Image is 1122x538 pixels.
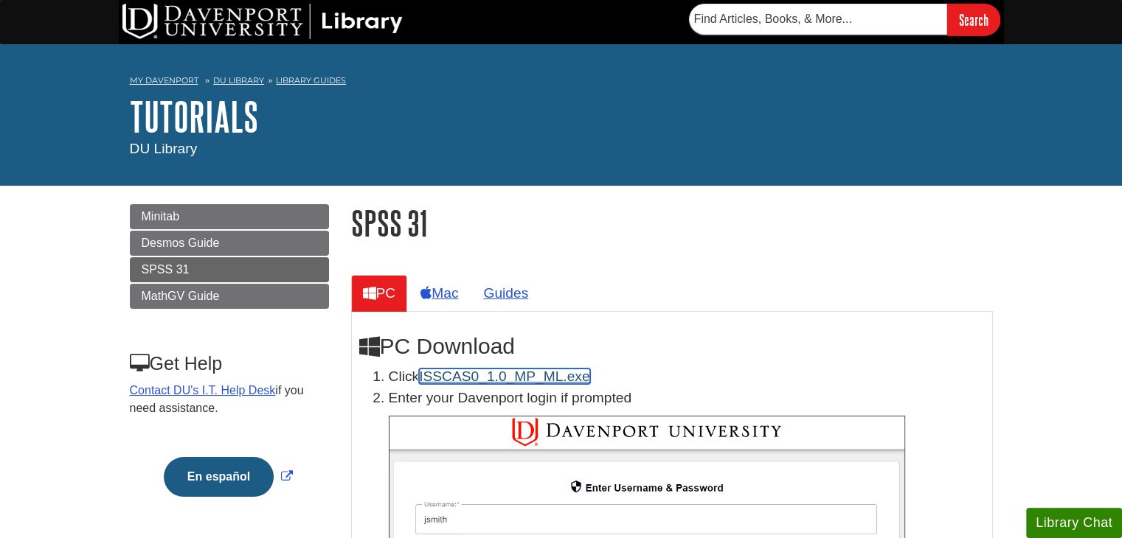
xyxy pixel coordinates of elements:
[689,4,1000,35] form: Searches DU Library's articles, books, and more
[1026,508,1122,538] button: Library Chat
[471,275,540,311] a: Guides
[142,263,190,276] span: SPSS 31
[419,368,589,384] a: Download opens in new window
[130,284,329,309] a: MathGV Guide
[130,94,258,139] a: Tutorials
[142,210,180,223] span: Minitab
[160,470,297,483] a: Link opens in new window
[389,366,985,388] li: Click
[351,204,993,242] h1: SPSS 31
[359,334,985,359] h2: PC Download
[130,231,329,256] a: Desmos Guide
[351,275,408,311] a: PC
[409,275,470,311] a: Mac
[164,457,274,497] button: En español
[130,141,198,156] span: DU Library
[130,382,328,417] p: if you need assistance.
[947,4,1000,35] input: Search
[130,257,329,282] a: SPSS 31
[130,71,993,94] nav: breadcrumb
[389,388,985,409] p: Enter your Davenport login if prompted
[142,290,220,302] span: MathGV Guide
[689,4,947,35] input: Find Articles, Books, & More...
[122,4,403,39] img: DU Library
[276,75,346,85] a: Library Guides
[130,353,328,374] h3: Get Help
[130,74,198,87] a: My Davenport
[130,204,329,229] a: Minitab
[130,204,329,522] div: Guide Page Menu
[213,75,264,85] a: DU Library
[142,237,220,249] span: Desmos Guide
[130,384,276,396] a: Contact DU's I.T. Help Desk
